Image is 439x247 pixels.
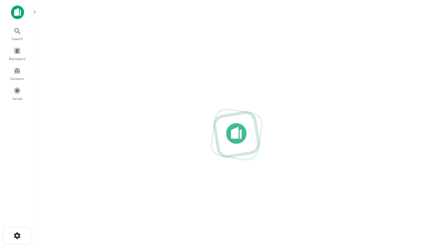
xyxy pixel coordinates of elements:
span: Borrowers [9,56,25,61]
span: Contacts [10,76,24,81]
span: Saved [12,96,22,101]
a: Borrowers [2,44,32,63]
img: capitalize-icon.png [11,5,24,19]
a: Saved [2,84,32,103]
iframe: Chat Widget [405,170,439,203]
a: Search [2,24,32,43]
span: Search [12,36,23,42]
a: Contacts [2,64,32,83]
